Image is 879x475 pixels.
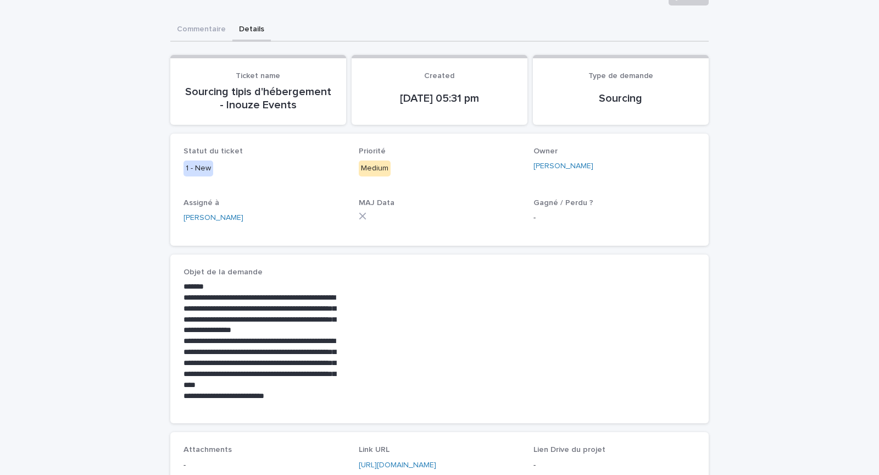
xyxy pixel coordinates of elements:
p: - [533,460,696,471]
span: Priorité [359,147,386,155]
span: Attachments [183,446,232,454]
span: Type de demande [588,72,653,80]
span: Ticket name [236,72,280,80]
div: Medium [359,161,391,176]
span: Statut du ticket [183,147,243,155]
button: Commentaire [170,19,232,42]
div: 1 - New [183,161,213,176]
span: Objet de la demande [183,268,263,276]
button: Details [232,19,271,42]
span: Owner [533,147,558,155]
span: MAJ Data [359,199,394,207]
p: Sourcing tipis d'hébergement - Inouze Events [183,85,333,112]
a: [PERSON_NAME] [533,161,593,172]
span: Gagné / Perdu ? [533,199,593,207]
p: - [183,460,346,471]
p: [DATE] 05:31 pm [365,92,514,105]
a: [URL][DOMAIN_NAME] [359,461,436,469]
a: [PERSON_NAME] [183,212,243,224]
span: Lien Drive du projet [533,446,605,454]
span: Assigné à [183,199,219,207]
span: Link URL [359,446,390,454]
span: Created [424,72,454,80]
p: Sourcing [546,92,696,105]
p: - [533,212,696,224]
